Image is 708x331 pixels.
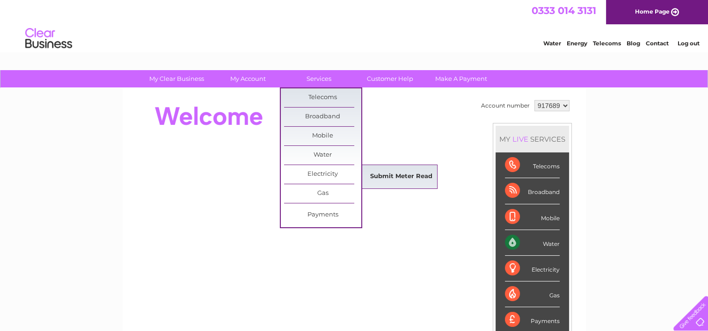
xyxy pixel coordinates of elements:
a: Electricity [284,165,361,184]
a: 0333 014 3131 [532,5,596,16]
img: logo.png [25,24,73,53]
a: Broadband [284,108,361,126]
div: Telecoms [505,152,560,178]
a: Water [543,40,561,47]
a: Customer Help [351,70,429,87]
div: Water [505,230,560,256]
div: Broadband [505,178,560,204]
a: Make A Payment [423,70,500,87]
a: Submit Meter Read [363,167,440,186]
a: Log out [677,40,699,47]
div: Mobile [505,204,560,230]
a: Gas [284,184,361,203]
a: Telecoms [593,40,621,47]
div: Gas [505,281,560,307]
a: Contact [646,40,669,47]
a: Payments [284,206,361,224]
a: My Account [209,70,286,87]
a: My Clear Business [138,70,215,87]
a: Water [284,146,361,165]
div: Clear Business is a trading name of Verastar Limited (registered in [GEOGRAPHIC_DATA] No. 3667643... [133,5,576,45]
div: LIVE [511,135,530,144]
a: Telecoms [284,88,361,107]
a: Services [280,70,358,87]
a: Blog [627,40,640,47]
td: Account number [479,98,532,114]
div: Electricity [505,256,560,281]
a: Mobile [284,127,361,145]
a: Energy [567,40,587,47]
div: MY SERVICES [496,126,569,152]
